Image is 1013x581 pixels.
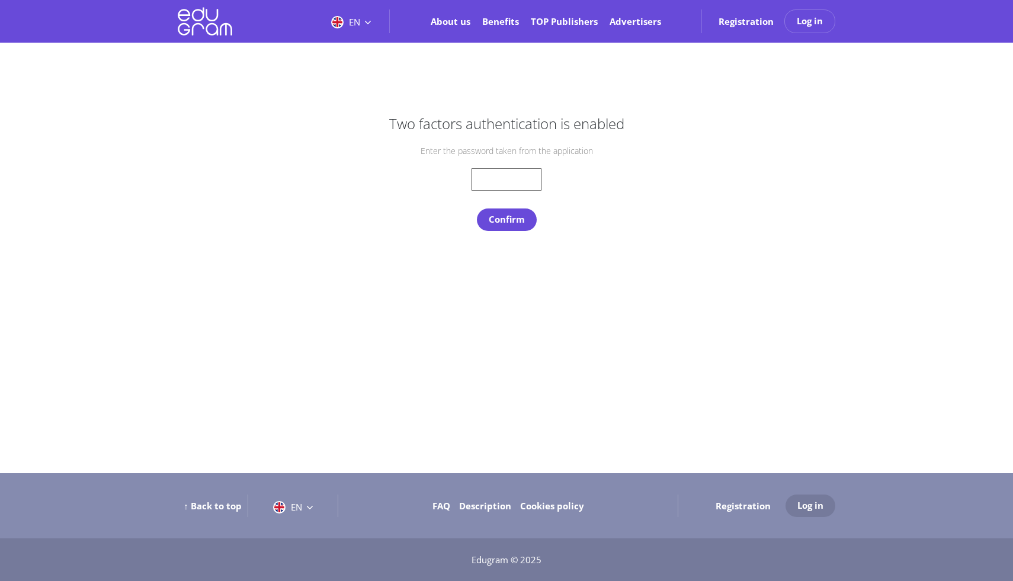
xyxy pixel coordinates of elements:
[184,500,242,512] a: ↑ Back to top
[432,500,450,512] a: FAQ
[385,145,628,156] div: Enter the password taken from the application
[477,208,537,231] button: Confirm
[531,15,598,27] a: TOP Publishers
[719,15,774,27] a: Registration
[385,114,628,133] div: Two factors authentication is enabled
[520,500,584,512] a: Cookies policy
[786,495,835,517] button: Log in
[784,9,835,33] button: Log in
[716,500,771,512] a: Registration
[459,500,511,512] a: Description
[136,554,877,566] div: Edugram © 2025
[482,15,519,27] a: Benefits
[291,501,302,513] span: EN
[349,16,360,28] span: EN
[610,15,661,27] a: Advertisers
[431,15,470,27] a: About us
